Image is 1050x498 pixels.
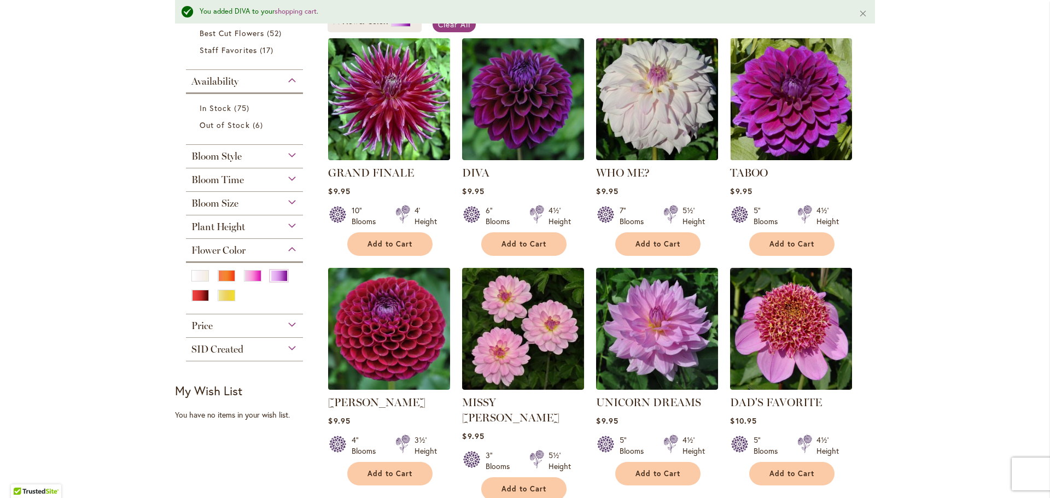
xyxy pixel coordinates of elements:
[191,75,238,87] span: Availability
[328,415,350,426] span: $9.95
[200,103,231,113] span: In Stock
[462,166,489,179] a: DIVA
[481,232,567,256] button: Add to Cart
[200,7,842,17] div: You added DIVA to your .
[749,232,835,256] button: Add to Cart
[730,382,852,392] a: DAD'S FAVORITE
[501,239,546,249] span: Add to Cart
[754,205,784,227] div: 5" Blooms
[596,166,650,179] a: WHO ME?
[549,205,571,227] div: 4½' Height
[367,239,412,249] span: Add to Cart
[486,450,516,472] div: 3" Blooms
[596,415,618,426] span: $9.95
[754,435,784,456] div: 5" Blooms
[462,152,584,162] a: Diva
[328,382,450,392] a: Ivanetti
[175,409,321,420] div: You have no items in your wish list.
[635,239,680,249] span: Add to Cart
[200,45,257,55] span: Staff Favorites
[730,268,852,390] img: DAD'S FAVORITE
[620,435,650,456] div: 5" Blooms
[462,431,484,441] span: $9.95
[462,382,584,392] a: MISSY SUE
[328,186,350,196] span: $9.95
[200,28,264,38] span: Best Cut Flowers
[438,19,470,30] span: Clear All
[260,44,276,56] span: 17
[462,186,484,196] span: $9.95
[352,205,382,227] div: 10" Blooms
[730,166,768,179] a: TABOO
[8,459,39,490] iframe: Launch Accessibility Center
[191,221,245,233] span: Plant Height
[749,462,835,485] button: Add to Cart
[200,102,292,114] a: In Stock 75
[191,174,244,186] span: Bloom Time
[200,120,250,130] span: Out of Stock
[415,435,437,456] div: 3½' Height
[462,268,584,390] img: MISSY SUE
[234,102,252,114] span: 75
[596,268,718,390] img: UNICORN DREAMS
[730,396,822,409] a: DAD'S FAVORITE
[620,205,650,227] div: 7" Blooms
[175,383,242,399] strong: My Wish List
[635,469,680,478] span: Add to Cart
[325,265,453,392] img: Ivanetti
[200,27,292,39] a: Best Cut Flowers
[347,462,433,485] button: Add to Cart
[596,152,718,162] a: Who Me?
[596,38,718,160] img: Who Me?
[347,232,433,256] button: Add to Cart
[191,197,238,209] span: Bloom Size
[769,469,814,478] span: Add to Cart
[501,484,546,494] span: Add to Cart
[816,205,839,227] div: 4½' Height
[769,239,814,249] span: Add to Cart
[200,119,292,131] a: Out of Stock 6
[730,186,752,196] span: $9.95
[682,435,705,456] div: 4½' Height
[596,382,718,392] a: UNICORN DREAMS
[682,205,705,227] div: 5½' Height
[191,320,213,332] span: Price
[328,38,450,160] img: Grand Finale
[549,450,571,472] div: 5½' Height
[615,232,701,256] button: Add to Cart
[462,396,559,424] a: MISSY [PERSON_NAME]
[328,166,414,179] a: GRAND FINALE
[275,7,317,16] a: shopping cart
[415,205,437,227] div: 4' Height
[328,396,425,409] a: [PERSON_NAME]
[200,44,292,56] a: Staff Favorites
[191,343,243,355] span: SID Created
[352,435,382,456] div: 4" Blooms
[596,396,701,409] a: UNICORN DREAMS
[267,27,284,39] span: 52
[615,462,701,485] button: Add to Cart
[730,415,756,426] span: $10.95
[486,205,516,227] div: 6" Blooms
[730,38,852,160] img: TABOO
[433,16,476,32] a: Clear All
[328,152,450,162] a: Grand Finale
[462,38,584,160] img: Diva
[816,435,839,456] div: 4½' Height
[191,244,246,256] span: Flower Color
[253,119,266,131] span: 6
[730,152,852,162] a: TABOO
[596,186,618,196] span: $9.95
[367,469,412,478] span: Add to Cart
[191,150,242,162] span: Bloom Style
